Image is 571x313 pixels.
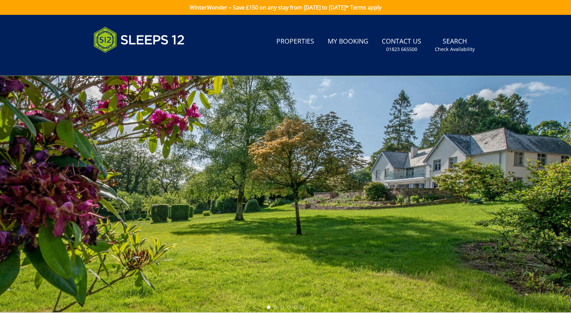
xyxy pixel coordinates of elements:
[90,61,161,67] iframe: Customer reviews powered by Trustpilot
[435,46,475,53] small: Check Availability
[432,34,477,56] a: SearchCheck Availability
[274,34,317,49] a: Properties
[94,23,185,57] img: Sleeps 12
[325,34,371,49] a: My Booking
[379,34,424,56] a: Contact Us01823 665500
[386,46,417,53] small: 01823 665500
